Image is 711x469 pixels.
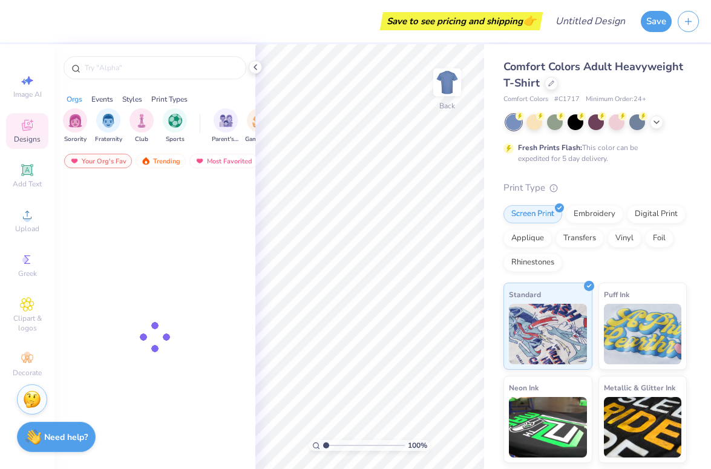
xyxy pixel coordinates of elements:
[641,11,672,32] button: Save
[383,12,540,30] div: Save to see pricing and shipping
[439,100,455,111] div: Back
[604,288,629,301] span: Puff Ink
[509,381,539,394] span: Neon Ink
[566,205,623,223] div: Embroidery
[122,94,142,105] div: Styles
[68,114,82,128] img: Sorority Image
[518,142,667,164] div: This color can be expedited for 5 day delivery.
[518,143,582,153] strong: Fresh Prints Flash:
[509,288,541,301] span: Standard
[503,229,552,248] div: Applique
[627,205,686,223] div: Digital Print
[503,205,562,223] div: Screen Print
[604,381,675,394] span: Metallic & Glitter Ink
[586,94,646,105] span: Minimum Order: 24 +
[546,9,635,33] input: Untitled Design
[245,108,273,144] button: filter button
[503,254,562,272] div: Rhinestones
[95,135,122,144] span: Fraternity
[554,94,580,105] span: # C1717
[604,397,682,458] img: Metallic & Glitter Ink
[212,135,240,144] span: Parent's Weekend
[212,108,240,144] div: filter for Parent's Weekend
[70,157,79,165] img: most_fav.gif
[136,154,186,168] div: Trending
[435,70,459,94] img: Back
[195,157,205,165] img: most_fav.gif
[509,304,587,364] img: Standard
[168,114,182,128] img: Sports Image
[95,108,122,144] button: filter button
[15,224,39,234] span: Upload
[408,440,427,451] span: 100 %
[102,114,115,128] img: Fraternity Image
[95,108,122,144] div: filter for Fraternity
[84,62,238,74] input: Try "Alpha"
[189,154,258,168] div: Most Favorited
[212,108,240,144] button: filter button
[6,313,48,333] span: Clipart & logos
[14,134,41,144] span: Designs
[141,157,151,165] img: trending.gif
[503,94,548,105] span: Comfort Colors
[18,269,37,278] span: Greek
[151,94,188,105] div: Print Types
[63,108,87,144] div: filter for Sorority
[166,135,185,144] span: Sports
[163,108,187,144] div: filter for Sports
[523,13,536,28] span: 👉
[608,229,641,248] div: Vinyl
[13,179,42,189] span: Add Text
[67,94,82,105] div: Orgs
[135,135,148,144] span: Club
[645,229,673,248] div: Foil
[129,108,154,144] button: filter button
[503,59,683,90] span: Comfort Colors Adult Heavyweight T-Shirt
[252,114,266,128] img: Game Day Image
[163,108,187,144] button: filter button
[13,368,42,378] span: Decorate
[64,154,132,168] div: Your Org's Fav
[509,397,587,458] img: Neon Ink
[604,304,682,364] img: Puff Ink
[44,431,88,443] strong: Need help?
[129,108,154,144] div: filter for Club
[245,108,273,144] div: filter for Game Day
[64,135,87,144] span: Sorority
[555,229,604,248] div: Transfers
[63,108,87,144] button: filter button
[503,181,687,195] div: Print Type
[219,114,233,128] img: Parent's Weekend Image
[245,135,273,144] span: Game Day
[13,90,42,99] span: Image AI
[135,114,148,128] img: Club Image
[91,94,113,105] div: Events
